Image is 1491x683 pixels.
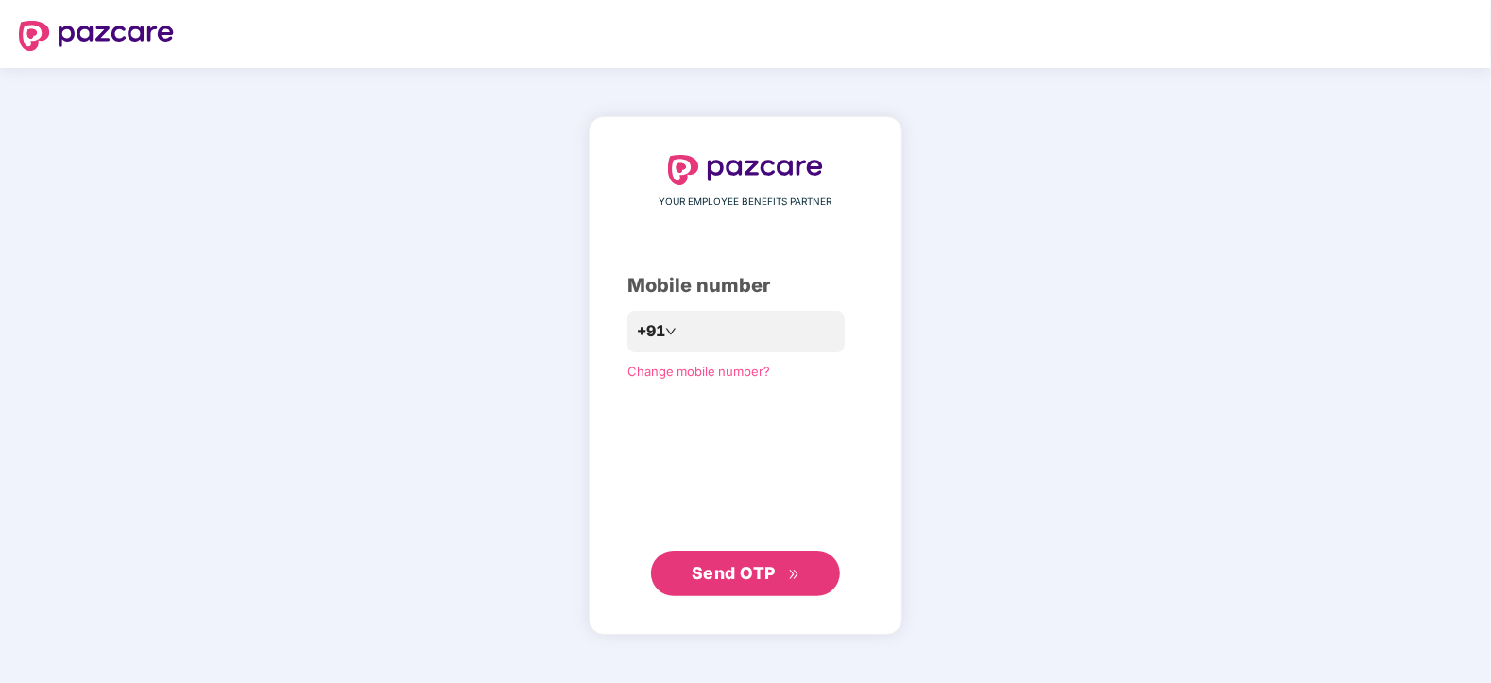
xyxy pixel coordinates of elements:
[665,326,677,337] span: down
[627,271,864,300] div: Mobile number
[637,319,665,343] span: +91
[668,155,823,185] img: logo
[651,551,840,596] button: Send OTPdouble-right
[19,21,174,51] img: logo
[788,569,800,581] span: double-right
[660,195,832,210] span: YOUR EMPLOYEE BENEFITS PARTNER
[627,364,770,379] a: Change mobile number?
[692,563,776,583] span: Send OTP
